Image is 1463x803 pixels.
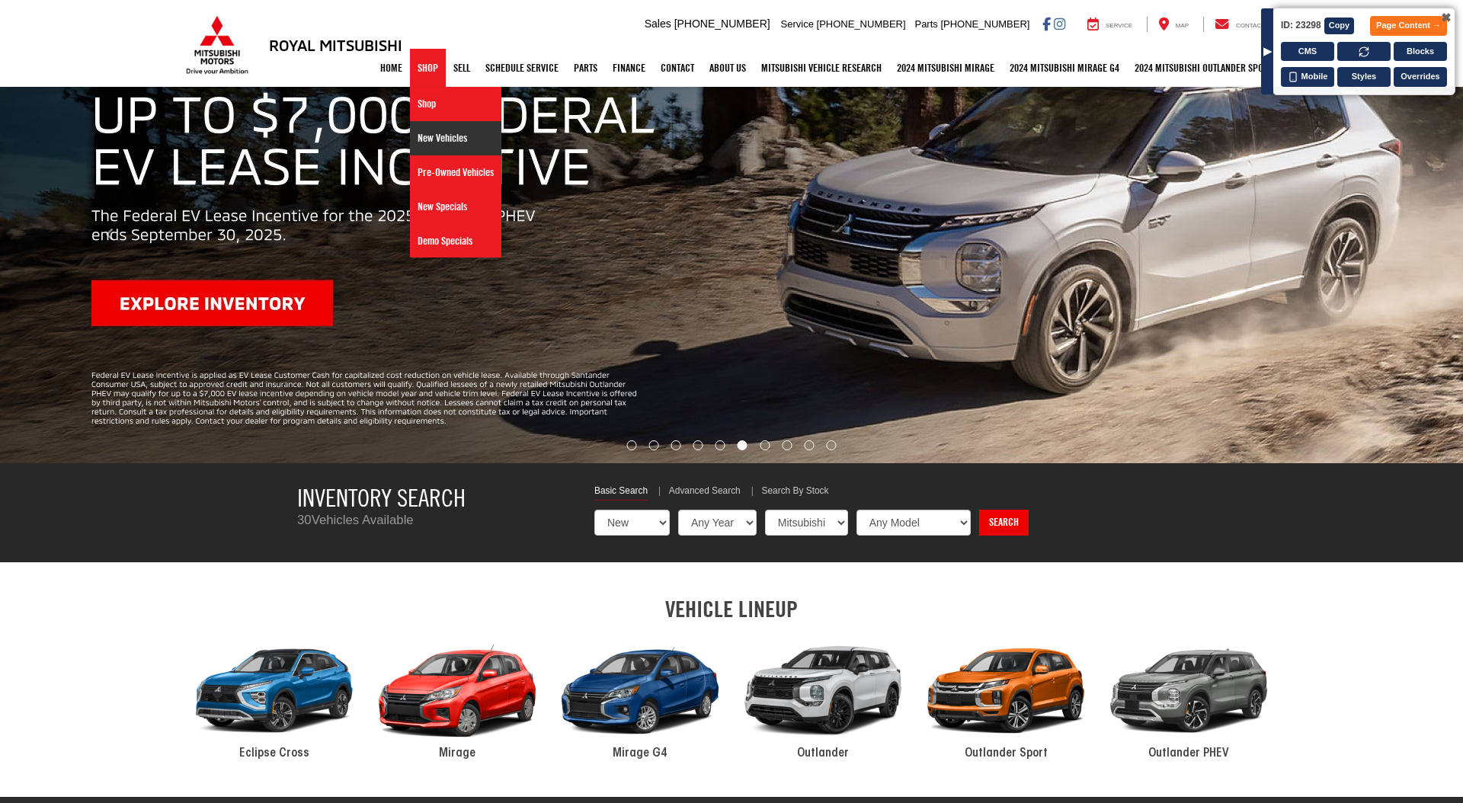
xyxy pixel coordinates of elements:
[1097,629,1280,763] a: 2024 Mitsubishi Outlander PHEV Outlander PHEV
[979,510,1029,536] a: Search
[762,485,829,500] a: Search By Stock
[1281,42,1334,62] button: CMS
[1106,22,1132,29] span: Service
[1002,49,1127,87] a: 2024 Mitsubishi Mirage G4
[731,629,914,763] a: 2024 Mitsubishi Outlander Outlander
[797,747,849,760] span: Outlander
[940,18,1029,30] span: [PHONE_NUMBER]
[183,15,251,75] img: Mitsubishi
[410,121,501,155] a: New Vehicles
[410,190,501,224] a: New Specials
[817,18,906,30] span: [PHONE_NUMBER]
[738,440,748,450] li: Go to slide number 6.
[783,440,792,450] li: Go to slide number 8.
[702,49,754,87] a: About Us
[439,747,475,760] span: Mirage
[613,747,667,760] span: Mirage G4
[1127,49,1280,87] a: 2024 Mitsubishi Outlander SPORT
[1147,17,1200,32] a: Map
[549,629,731,763] a: 2024 Mitsubishi Mirage G4 Mirage G4
[805,440,815,450] li: Go to slide number 9.
[678,510,757,536] select: Choose Year from the dropdown
[1054,18,1065,30] a: Instagram: Click to visit our Instagram page
[1261,8,1273,94] div: ▶
[269,37,402,53] h3: Royal Mitsubishi
[1394,67,1447,87] button: Overrides
[827,440,837,450] li: Go to slide number 10.
[297,513,312,527] span: 30
[410,49,446,87] a: Shop
[183,629,366,763] a: 2024 Mitsubishi Eclipse Cross Eclipse Cross
[239,747,309,760] span: Eclipse Cross
[1324,18,1355,34] button: Copy
[594,510,670,536] select: Choose Vehicle Condition from the dropdown
[653,49,702,87] a: Contact
[594,485,648,501] a: Basic Search
[1281,19,1321,32] span: ID: 23298
[914,629,1097,763] a: 2024 Mitsubishi Outlander Sport Outlander Sport
[566,49,605,87] a: Parts: Opens in a new tab
[648,440,658,450] li: Go to slide number 2.
[1281,67,1334,87] button: Mobile
[781,18,814,30] span: Service
[715,440,725,450] li: Go to slide number 5.
[856,510,971,536] select: Choose Model from the dropdown
[549,629,731,753] div: 2024 Mitsubishi Mirage G4
[1236,22,1265,29] span: Contact
[693,440,703,450] li: Go to slide number 4.
[183,597,1280,622] h2: VEHICLE LINEUP
[1203,17,1276,32] a: Contact
[1076,17,1144,32] a: Service
[446,49,478,87] a: Sell
[410,155,501,190] a: Pre-Owned Vehicles
[478,49,566,87] a: Schedule Service: Opens in a new tab
[765,510,848,536] select: Choose Make from the dropdown
[671,440,680,450] li: Go to slide number 3.
[410,87,501,121] a: Shop
[914,629,1097,753] div: 2024 Mitsubishi Outlander Sport
[1370,16,1447,36] button: Page Content →
[754,49,889,87] a: Mitsubishi Vehicle Research
[965,747,1048,760] span: Outlander Sport
[183,629,366,753] div: 2024 Mitsubishi Eclipse Cross
[1394,42,1447,62] button: Blocks
[760,440,770,450] li: Go to slide number 7.
[605,49,653,87] a: Finance
[410,224,501,258] a: Demo Specials
[1042,18,1051,30] a: Facebook: Click to visit our Facebook page
[297,511,571,529] p: Vehicles Available
[1441,12,1451,24] span: ✖
[1337,67,1391,87] button: Styles
[373,49,410,87] a: Home
[626,440,636,450] li: Go to slide number 1.
[669,485,741,500] a: Advanced Search
[1097,629,1280,753] div: 2024 Mitsubishi Outlander PHEV
[366,629,549,763] a: 2024 Mitsubishi Mirage Mirage
[731,629,914,753] div: 2024 Mitsubishi Outlander
[889,49,1002,87] a: 2024 Mitsubishi Mirage
[1148,747,1229,760] span: Outlander PHEV
[914,18,937,30] span: Parts
[297,485,571,511] h3: Inventory Search
[1244,37,1463,433] button: Click to view next picture.
[1176,22,1189,29] span: Map
[645,18,671,30] span: Sales
[674,18,770,30] span: [PHONE_NUMBER]
[366,629,549,753] div: 2024 Mitsubishi Mirage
